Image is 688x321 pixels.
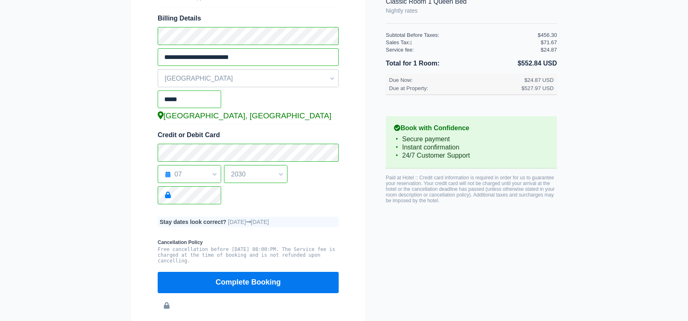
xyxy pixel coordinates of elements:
[386,5,418,16] a: Nightly rates
[224,167,287,181] span: 2030
[538,32,557,38] div: $456.30
[394,135,549,143] li: Secure payment
[394,124,549,132] b: Book with Confidence
[386,32,538,38] div: Subtotal Before Taxes:
[158,272,339,293] button: Complete Booking
[158,72,338,86] span: [GEOGRAPHIC_DATA]
[386,58,471,69] li: Total for 1 Room:
[471,58,557,69] li: $552.84 USD
[158,167,221,181] span: 07
[541,47,557,53] div: $24.87
[386,47,538,53] div: Service fee:
[386,175,554,203] span: Paid at Hotel :: Credit card information is required in order for us to guarantee your reservatio...
[389,77,521,83] div: Due Now:
[394,143,549,151] li: Instant confirmation
[158,240,339,245] b: Cancellation Policy
[158,15,339,22] span: Billing Details
[394,151,549,160] li: 24/7 Customer Support
[160,219,226,225] b: Stay dates look correct?
[525,77,554,83] div: $24.87 USD
[228,219,269,225] span: [DATE] [DATE]
[386,39,538,45] div: Sales Tax:
[389,85,521,91] div: Due at Property:
[158,246,339,264] pre: Free cancellation before [DATE] 08:00:PM. The Service fee is charged at the time of booking and i...
[541,39,557,45] div: $71.67
[158,131,220,138] span: Credit or Debit Card
[158,111,339,120] div: [GEOGRAPHIC_DATA], [GEOGRAPHIC_DATA]
[521,85,554,91] div: $527.97 USD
